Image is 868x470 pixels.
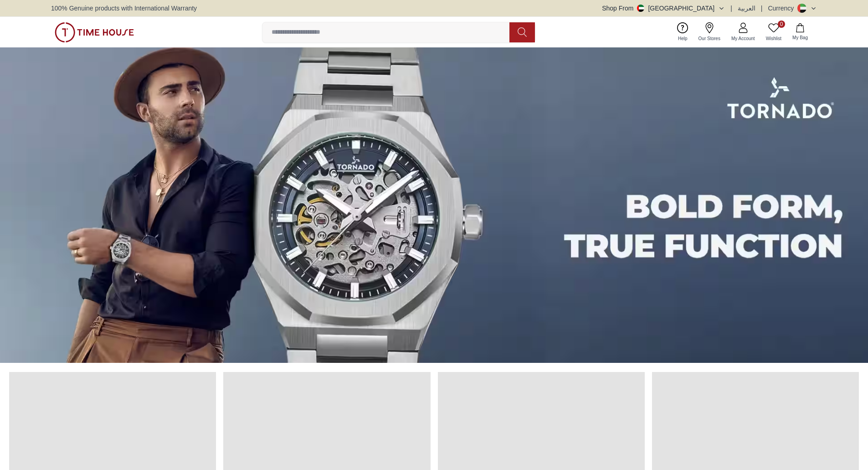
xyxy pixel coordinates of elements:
img: ... [55,22,134,42]
img: United Arab Emirates [637,5,644,12]
div: Currency [768,4,797,13]
a: Help [673,21,693,44]
a: 0Wishlist [760,21,787,44]
span: Wishlist [762,35,785,42]
span: Our Stores [695,35,724,42]
button: Shop From[GEOGRAPHIC_DATA] [602,4,725,13]
span: Help [674,35,691,42]
span: 100% Genuine products with International Warranty [51,4,197,13]
span: | [730,4,732,13]
button: العربية [738,4,755,13]
span: My Account [728,35,759,42]
span: 0 [778,21,785,28]
a: Our Stores [693,21,726,44]
button: My Bag [787,21,813,43]
span: My Bag [789,34,812,41]
span: | [761,4,763,13]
